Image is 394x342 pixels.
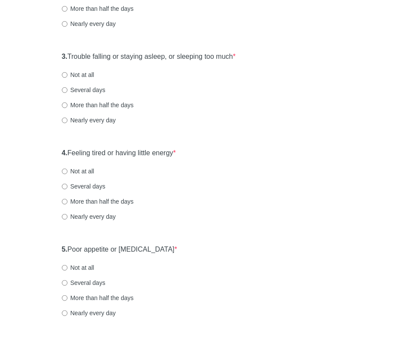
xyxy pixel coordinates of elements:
input: More than half the days [62,199,67,205]
input: Not at all [62,72,67,78]
input: Nearly every day [62,118,67,123]
input: More than half the days [62,6,67,12]
label: Nearly every day [62,116,116,125]
label: Nearly every day [62,212,116,221]
input: Not at all [62,169,67,174]
label: Poor appetite or [MEDICAL_DATA] [62,245,177,255]
label: Trouble falling or staying asleep, or sleeping too much [62,52,236,62]
label: More than half the days [62,4,134,13]
strong: 5. [62,246,67,253]
label: Nearly every day [62,309,116,317]
label: Several days [62,182,106,191]
input: Several days [62,280,67,286]
input: Nearly every day [62,214,67,220]
input: More than half the days [62,102,67,108]
input: Several days [62,184,67,189]
input: More than half the days [62,295,67,301]
label: More than half the days [62,197,134,206]
label: Not at all [62,263,94,272]
label: Nearly every day [62,19,116,28]
strong: 3. [62,53,67,60]
label: More than half the days [62,101,134,109]
input: Nearly every day [62,310,67,316]
label: Not at all [62,167,94,176]
input: Not at all [62,265,67,271]
label: More than half the days [62,294,134,302]
label: Several days [62,278,106,287]
input: Several days [62,87,67,93]
label: Feeling tired or having little energy [62,148,176,158]
label: Several days [62,86,106,94]
label: Not at all [62,70,94,79]
strong: 4. [62,149,67,157]
input: Nearly every day [62,21,67,27]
